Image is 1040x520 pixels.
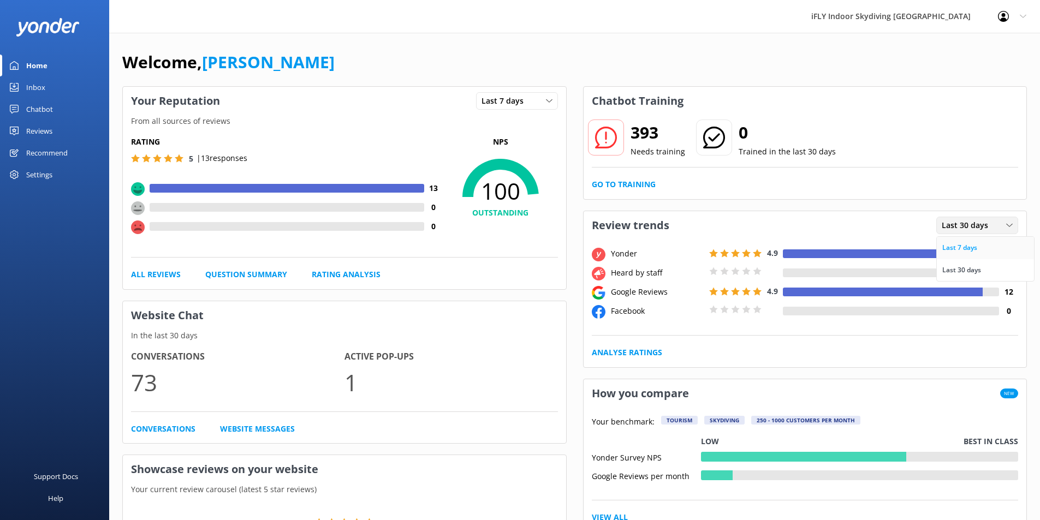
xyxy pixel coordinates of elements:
[584,87,692,115] h3: Chatbot Training
[131,268,181,280] a: All Reviews
[131,423,195,435] a: Conversations
[26,142,68,164] div: Recommend
[26,98,53,120] div: Chatbot
[443,207,558,219] h4: OUTSTANDING
[26,76,45,98] div: Inbox
[424,201,443,213] h4: 0
[443,177,558,205] span: 100
[592,416,655,429] p: Your benchmark:
[767,286,778,296] span: 4.9
[739,146,836,158] p: Trained in the last 30 days
[942,265,981,276] div: Last 30 days
[312,268,381,280] a: Rating Analysis
[122,49,335,75] h1: Welcome,
[205,268,287,280] a: Question Summary
[131,364,344,401] p: 73
[123,483,566,495] p: Your current review carousel (latest 5 star reviews)
[608,305,706,317] div: Facebook
[26,164,52,186] div: Settings
[131,350,344,364] h4: Conversations
[26,55,47,76] div: Home
[123,87,228,115] h3: Your Reputation
[608,248,706,260] div: Yonder
[424,220,443,232] h4: 0
[592,346,662,358] a: Analyse Ratings
[739,119,836,146] h2: 0
[964,435,1018,447] p: Best in class
[584,379,697,408] h3: How you compare
[751,416,860,425] div: 250 - 1000 customers per month
[197,152,247,164] p: | 13 responses
[48,487,63,509] div: Help
[123,330,566,342] p: In the last 30 days
[584,211,678,240] h3: Review trends
[1000,388,1018,398] span: New
[344,350,558,364] h4: Active Pop-ups
[123,301,566,330] h3: Website Chat
[767,248,778,258] span: 4.9
[631,119,685,146] h2: 393
[942,219,995,231] span: Last 30 days
[220,423,295,435] a: Website Messages
[631,146,685,158] p: Needs training
[482,95,530,107] span: Last 7 days
[131,136,443,148] h5: Rating
[592,178,656,190] a: Go to Training
[344,364,558,401] p: 1
[34,465,78,487] div: Support Docs
[942,242,977,253] div: Last 7 days
[608,286,706,298] div: Google Reviews
[26,120,52,142] div: Reviews
[202,51,335,73] a: [PERSON_NAME]
[16,18,79,36] img: yonder-white-logo.png
[123,115,566,127] p: From all sources of reviews
[424,182,443,194] h4: 13
[999,286,1018,298] h4: 12
[123,455,566,483] h3: Showcase reviews on your website
[999,305,1018,317] h4: 0
[592,470,701,480] div: Google Reviews per month
[704,416,745,425] div: Skydiving
[608,267,706,279] div: Heard by staff
[661,416,698,425] div: Tourism
[592,452,701,462] div: Yonder Survey NPS
[443,136,558,148] p: NPS
[701,435,719,447] p: Low
[189,153,193,164] span: 5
